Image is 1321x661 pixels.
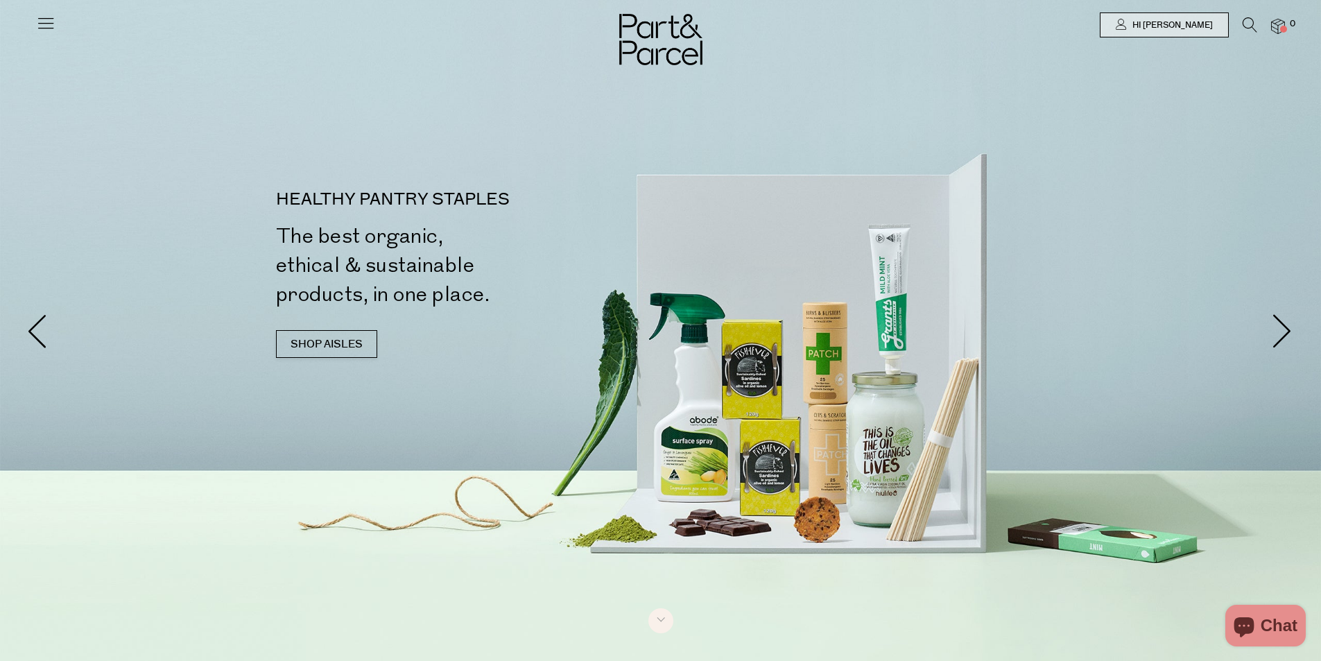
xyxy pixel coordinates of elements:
[1221,605,1310,650] inbox-online-store-chat: Shopify online store chat
[1271,19,1285,33] a: 0
[1286,18,1299,31] span: 0
[1100,12,1229,37] a: Hi [PERSON_NAME]
[276,191,666,208] p: HEALTHY PANTRY STAPLES
[276,330,377,358] a: SHOP AISLES
[276,222,666,309] h2: The best organic, ethical & sustainable products, in one place.
[1129,19,1213,31] span: Hi [PERSON_NAME]
[619,14,702,65] img: Part&Parcel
